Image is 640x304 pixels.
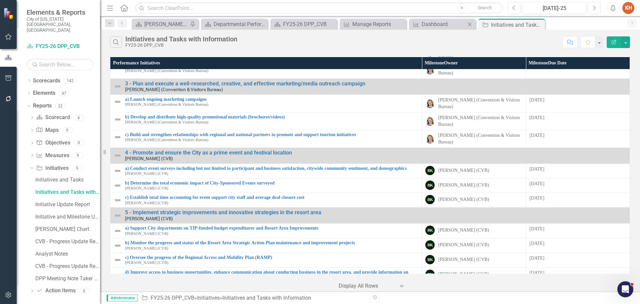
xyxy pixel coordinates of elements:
[125,35,237,43] div: Initiatives and Tasks with Information
[34,236,100,247] a: CVB - Progress Update Report (initiative and milestone)
[33,89,55,97] a: Elements
[34,187,100,197] a: Initiatives and Tasks with Information
[425,99,435,108] img: Brande Rumpf
[422,112,526,130] td: Double-Click to Edit
[422,20,466,28] div: Dashboard
[110,61,422,78] td: Double-Click to Edit Right Click for Context Menu
[59,90,69,96] div: 47
[110,112,422,130] td: Double-Click to Edit Right Click for Context Menu
[125,156,173,161] small: [PERSON_NAME] (CVB)
[110,193,422,208] td: Double-Click to Edit Right Click for Context Menu
[35,214,100,220] div: Initiative and Milestone Update Report (Copy)
[3,7,15,19] img: ClearPoint Strategy
[125,270,418,280] a: d) Improve access to business opportunities, enhance communication about conducting business in t...
[36,165,68,172] a: Initiatives
[114,273,122,281] img: Not Defined
[114,212,122,220] img: Not Defined
[125,114,418,119] a: b) Develop and distribute high-quality promotional materials (brochures/videos)
[425,116,435,126] img: Brande Rumpf
[422,164,526,178] td: Double-Click to Edit
[526,112,630,130] td: Double-Click to Edit
[34,174,100,185] a: Initiatives and Tasks
[114,98,122,106] img: Not Defined
[468,3,501,13] button: Search
[125,150,626,156] a: 4 - Promote and ensure the City as a prime event and festival location
[125,172,168,176] small: [PERSON_NAME] (CVB)
[125,132,418,137] a: c) Build and strengthen relationships with regional and national partners to promote and support ...
[125,255,418,260] a: c) Oversee the progress of the Regional Access and Mobility Plan (RAMP)
[422,267,526,287] td: Double-Click to Edit
[114,133,122,141] img: Not Defined
[438,97,522,110] div: [PERSON_NAME] (Convention & Visitors Bureau)
[203,20,266,28] a: Departmental Performance Plans - 3 Columns
[622,2,634,14] button: KH
[27,59,93,70] input: Search Below...
[422,224,526,238] td: Double-Click to Edit
[62,127,73,133] div: 0
[27,43,93,50] a: FY25-26 DPP_CVB
[438,196,489,203] div: [PERSON_NAME] (CVB)
[438,227,489,234] div: [PERSON_NAME] (CVB)
[110,94,422,112] td: Double-Click to Edit Right Click for Context Menu
[110,130,422,147] td: Double-Click to Edit Right Click for Context Menu
[214,20,266,28] div: Departmental Performance Plans - 3 Columns
[438,256,489,263] div: [PERSON_NAME] (CVB)
[422,253,526,268] td: Double-Click to Edit
[34,211,100,222] a: Initiative and Milestone Update Report (Copy)
[55,103,66,109] div: 22
[478,5,492,10] span: Search
[529,226,544,231] span: [DATE]
[114,196,122,204] img: Not Defined
[125,261,168,265] small: [PERSON_NAME] (CVB)
[135,2,503,14] input: Search ClearPoint...
[529,196,544,201] span: [DATE]
[529,133,544,138] span: [DATE]
[125,138,208,142] small: [PERSON_NAME] (Convention & Visitors Bureau)
[422,94,526,112] td: Double-Click to Edit
[529,241,544,246] span: [DATE]
[125,120,208,124] small: [PERSON_NAME] (Convention & Visitors Bureau)
[64,78,77,83] div: 142
[114,182,122,190] img: Not Defined
[438,114,522,128] div: [PERSON_NAME] (Convention & Visitors Bureau)
[422,193,526,208] td: Double-Click to Edit
[110,147,630,164] td: Double-Click to Edit Right Click for Context Menu
[110,178,422,193] td: Double-Click to Edit Right Click for Context Menu
[34,273,100,284] a: DPP Meeting Note Taker Report // CVB
[141,294,365,302] div: » »
[522,2,586,14] button: [DATE]-25
[110,253,422,268] td: Double-Click to Edit Right Click for Context Menu
[341,20,405,28] a: Manage Reports
[125,69,208,73] small: [PERSON_NAME] (Convention & Visitors Bureau)
[125,216,173,221] small: [PERSON_NAME] (CVB)
[438,167,489,174] div: [PERSON_NAME] (CVB)
[125,195,418,200] a: c) Establish total time accounting for event support city staff and average deal closure cost
[114,115,122,123] img: Not Defined
[422,238,526,253] td: Double-Click to Edit
[438,271,489,278] div: [PERSON_NAME] (CVB)
[35,263,100,269] div: CVB - Progress Update Report
[73,115,84,120] div: 4
[33,77,60,85] a: Scorecards
[438,242,489,248] div: [PERSON_NAME] (CVB)
[425,255,435,264] div: BK
[144,20,188,28] div: [PERSON_NAME]'s Home
[107,295,138,301] span: Administrator
[529,181,544,186] span: [DATE]
[526,224,630,238] td: Double-Click to Edit
[526,193,630,208] td: Double-Click to Edit
[27,16,93,33] small: City of [US_STATE][GEOGRAPHIC_DATA], [GEOGRAPHIC_DATA]
[114,227,122,235] img: Not Defined
[529,115,544,120] span: [DATE]
[35,251,100,257] div: Analyst Notes
[425,166,435,175] div: BK
[110,164,422,178] td: Double-Click to Edit Right Click for Context Menu
[425,65,435,74] img: Brande Rumpf
[491,21,543,29] div: Initiatives and Tasks with Information
[110,238,422,253] td: Double-Click to Edit Right Click for Context Menu
[36,114,70,121] a: Scorecard
[35,177,100,183] div: Initiatives and Tasks
[422,178,526,193] td: Double-Click to Edit
[438,182,489,189] div: [PERSON_NAME] (CVB)
[110,224,422,238] td: Double-Click to Edit Right Click for Context Menu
